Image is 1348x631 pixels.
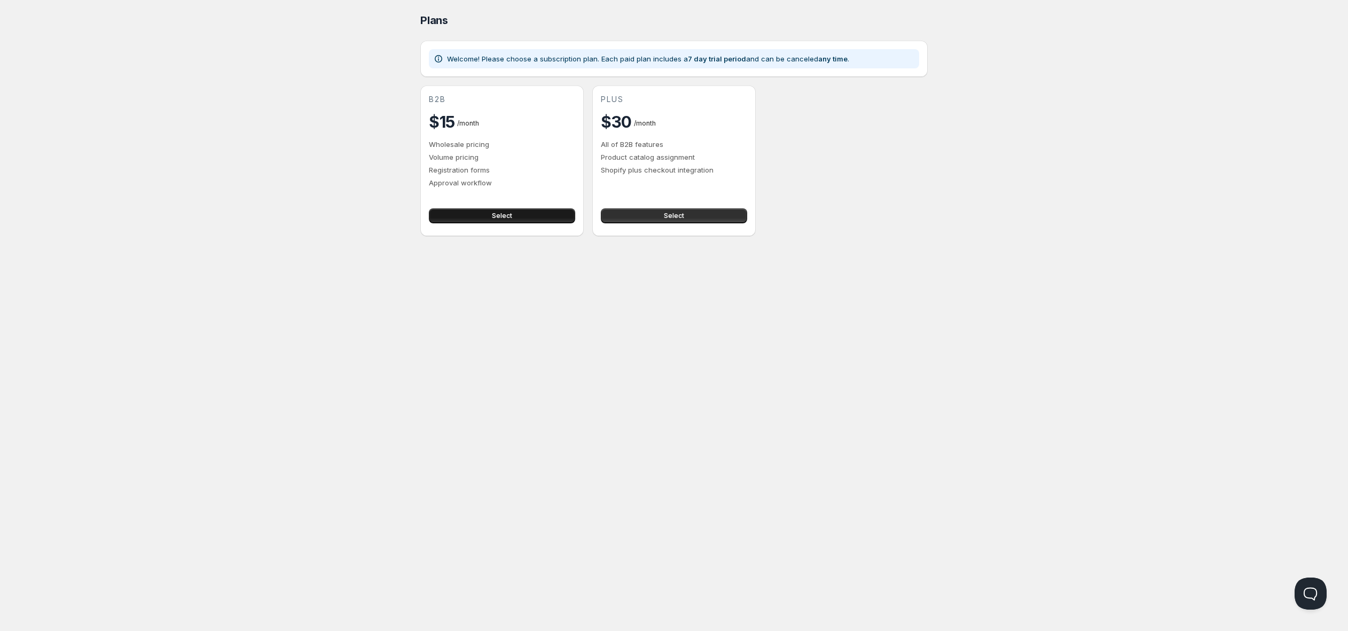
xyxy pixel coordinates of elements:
p: Registration forms [429,165,575,175]
h2: $30 [601,111,632,133]
button: Select [601,208,747,223]
span: Select [664,212,684,220]
span: plus [601,94,624,105]
button: Select [429,208,575,223]
p: Product catalog assignment [601,152,747,162]
span: Plans [420,14,448,27]
h2: $15 [429,111,455,133]
p: All of B2B features [601,139,747,150]
p: Shopify plus checkout integration [601,165,747,175]
b: any time [818,54,848,63]
span: / month [457,119,479,127]
p: Volume pricing [429,152,575,162]
span: b2b [429,94,446,105]
p: Welcome! Please choose a subscription plan. Each paid plan includes a and can be canceled . [447,53,849,64]
span: / month [634,119,656,127]
span: Select [492,212,512,220]
p: Wholesale pricing [429,139,575,150]
p: Approval workflow [429,177,575,188]
b: 7 day trial period [688,54,746,63]
iframe: Help Scout Beacon - Open [1295,578,1327,610]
